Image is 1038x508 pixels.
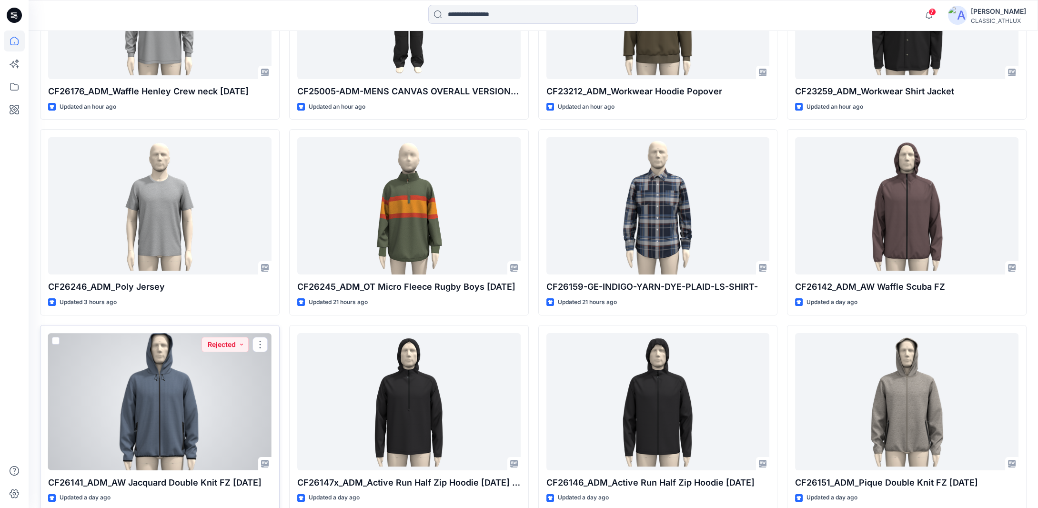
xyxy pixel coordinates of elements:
[806,297,857,307] p: Updated a day ago
[48,280,272,294] p: CF26246_ADM_Poly Jersey
[297,333,521,470] a: CF26147x_ADM_Active Run Half Zip Hoodie 30SEP25 (1)
[795,333,1018,470] a: CF26151_ADM_Pique Double Knit FZ 30SEP25
[297,476,521,489] p: CF26147x_ADM_Active Run Half Zip Hoodie [DATE] (1)
[558,493,609,503] p: Updated a day ago
[309,297,368,307] p: Updated 21 hours ago
[60,102,116,112] p: Updated an hour ago
[948,6,967,25] img: avatar
[806,102,863,112] p: Updated an hour ago
[60,493,111,503] p: Updated a day ago
[297,85,521,98] p: CF25005-ADM-MENS CANVAS OVERALL VERSION 2.0
[48,85,272,98] p: CF26176_ADM_Waffle Henley Crew neck [DATE]
[971,6,1026,17] div: [PERSON_NAME]
[795,137,1018,274] a: CF26142_ADM_AW Waffle Scuba FZ
[928,8,936,16] span: 7
[558,297,617,307] p: Updated 21 hours ago
[795,476,1018,489] p: CF26151_ADM_Pique Double Knit FZ [DATE]
[971,17,1026,24] div: CLASSIC_ATHLUX
[806,493,857,503] p: Updated a day ago
[297,137,521,274] a: CF26245_ADM_OT Micro Fleece Rugby Boys 30SEP25
[546,476,770,489] p: CF26146_ADM_Active Run Half Zip Hoodie [DATE]
[546,85,770,98] p: CF23212_ADM_Workwear Hoodie Popover
[546,280,770,294] p: CF26159-GE-INDIGO-YARN-DYE-PLAID-LS-SHIRT-
[48,476,272,489] p: CF26141_ADM_AW Jacquard Double Knit FZ [DATE]
[60,297,117,307] p: Updated 3 hours ago
[546,333,770,470] a: CF26146_ADM_Active Run Half Zip Hoodie 30SEP25
[546,137,770,274] a: CF26159-GE-INDIGO-YARN-DYE-PLAID-LS-SHIRT-
[309,102,365,112] p: Updated an hour ago
[795,85,1018,98] p: CF23259_ADM_Workwear Shirt Jacket
[297,280,521,294] p: CF26245_ADM_OT Micro Fleece Rugby Boys [DATE]
[309,493,360,503] p: Updated a day ago
[795,280,1018,294] p: CF26142_ADM_AW Waffle Scuba FZ
[48,333,272,470] a: CF26141_ADM_AW Jacquard Double Knit FZ 29SEP25
[48,137,272,274] a: CF26246_ADM_Poly Jersey
[558,102,615,112] p: Updated an hour ago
